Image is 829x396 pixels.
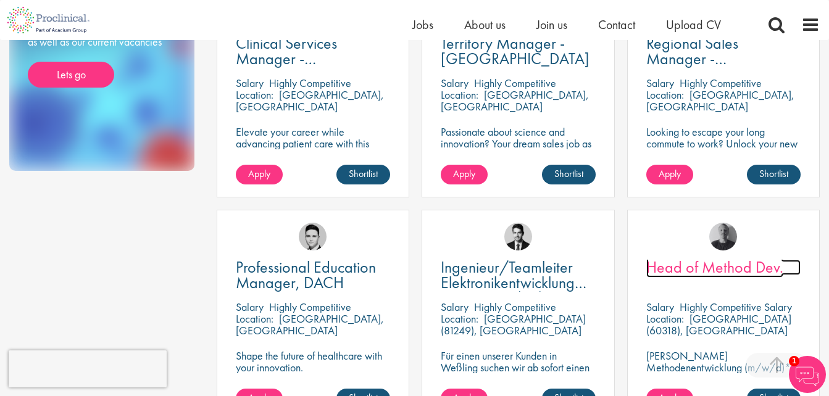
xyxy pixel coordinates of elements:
[453,167,475,180] span: Apply
[441,257,586,308] span: Ingenieur/Teamleiter Elektronikentwicklung Aviation (m/w/d)
[789,356,799,366] span: 1
[680,300,792,314] p: Highly Competitive Salary
[646,300,674,314] span: Salary
[236,257,376,293] span: Professional Education Manager, DACH
[441,88,589,113] p: [GEOGRAPHIC_DATA], [GEOGRAPHIC_DATA]
[336,165,390,184] a: Shortlist
[236,350,390,373] p: Shape the future of healthcare with your innovation.
[646,311,684,326] span: Location:
[441,88,478,102] span: Location:
[646,260,801,275] a: Head of Method Dev.
[441,126,595,161] p: Passionate about science and innovation? Your dream sales job as Territory Manager awaits!
[236,260,390,291] a: Professional Education Manager, DACH
[646,311,791,337] p: [GEOGRAPHIC_DATA] (60318), [GEOGRAPHIC_DATA]
[28,62,114,88] a: Lets go
[646,33,795,85] span: Regional Sales Manager - [GEOGRAPHIC_DATA]
[441,165,488,184] a: Apply
[441,76,469,90] span: Salary
[236,88,273,102] span: Location:
[659,167,681,180] span: Apply
[236,76,264,90] span: Salary
[441,260,595,291] a: Ingenieur/Teamleiter Elektronikentwicklung Aviation (m/w/d)
[299,223,327,250] img: Connor Lynes
[666,17,721,33] a: Upload CV
[680,76,762,90] p: Highly Competitive
[236,300,264,314] span: Salary
[236,311,273,326] span: Location:
[441,311,586,337] p: [GEOGRAPHIC_DATA] (81249), [GEOGRAPHIC_DATA]
[9,350,167,387] iframe: reCAPTCHA
[646,36,801,67] a: Regional Sales Manager - [GEOGRAPHIC_DATA]
[646,165,693,184] a: Apply
[646,76,674,90] span: Salary
[646,88,684,102] span: Location:
[474,300,556,314] p: Highly Competitive
[248,167,270,180] span: Apply
[236,165,283,184] a: Apply
[441,311,478,326] span: Location:
[474,76,556,90] p: Highly Competitive
[464,17,506,33] a: About us
[789,356,826,393] img: Chatbot
[542,165,596,184] a: Shortlist
[646,88,794,113] p: [GEOGRAPHIC_DATA], [GEOGRAPHIC_DATA]
[412,17,433,33] a: Jobs
[536,17,567,33] a: Join us
[441,36,595,67] a: Territory Manager - [GEOGRAPHIC_DATA]
[441,300,469,314] span: Salary
[598,17,635,33] a: Contact
[236,88,384,113] p: [GEOGRAPHIC_DATA], [GEOGRAPHIC_DATA]
[236,126,390,184] p: Elevate your career while advancing patient care with this Clinical Services Manager position wit...
[709,223,737,250] img: Felix Zimmer
[441,33,589,69] span: Territory Manager - [GEOGRAPHIC_DATA]
[236,311,384,337] p: [GEOGRAPHIC_DATA], [GEOGRAPHIC_DATA]
[747,165,801,184] a: Shortlist
[646,257,783,278] span: Head of Method Dev.
[269,300,351,314] p: Highly Competitive
[269,76,351,90] p: Highly Competitive
[504,223,532,250] img: Thomas Wenig
[646,126,801,173] p: Looking to escape your long commute to work? Unlock your new remote working position with this ex...
[236,36,390,67] a: Clinical Services Manager - [GEOGRAPHIC_DATA], [GEOGRAPHIC_DATA], [GEOGRAPHIC_DATA]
